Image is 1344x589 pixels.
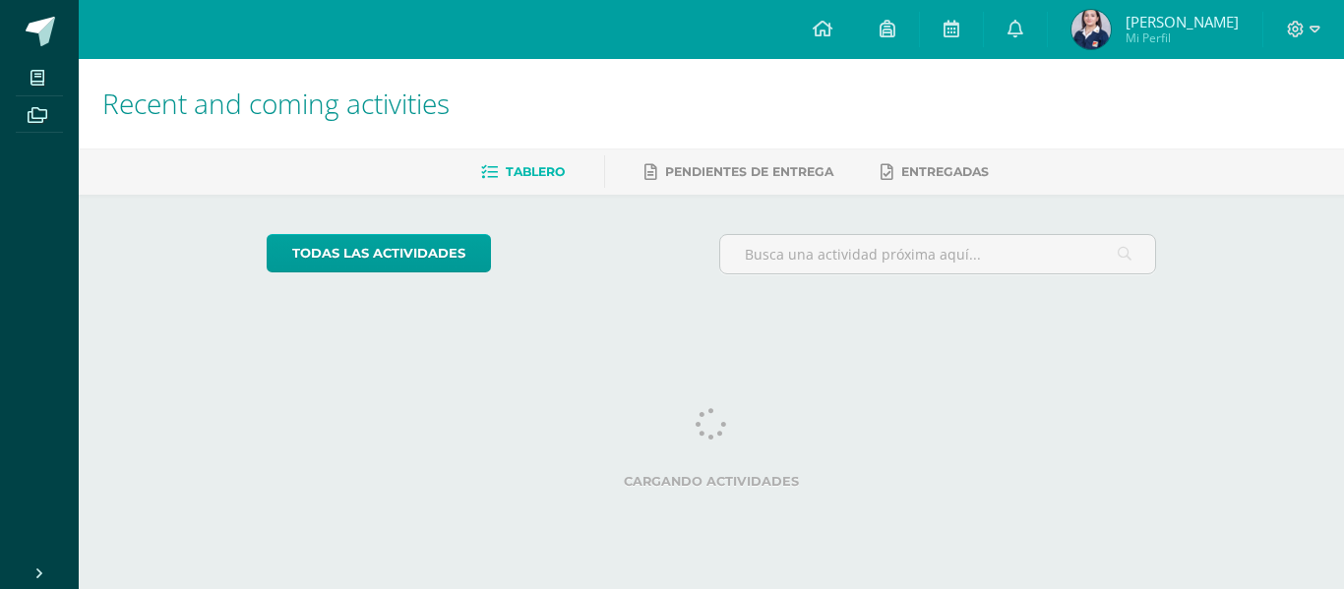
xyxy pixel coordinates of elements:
[102,85,450,122] span: Recent and coming activities
[1126,12,1239,31] span: [PERSON_NAME]
[1126,29,1239,46] span: Mi Perfil
[644,156,833,188] a: Pendientes de entrega
[720,235,1156,273] input: Busca una actividad próxima aquí...
[506,164,565,179] span: Tablero
[901,164,989,179] span: Entregadas
[1071,10,1111,49] img: dec8df1200ccd7bd8674d58b6835b718.png
[481,156,565,188] a: Tablero
[881,156,989,188] a: Entregadas
[267,234,491,272] a: todas las Actividades
[665,164,833,179] span: Pendientes de entrega
[267,474,1157,489] label: Cargando actividades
